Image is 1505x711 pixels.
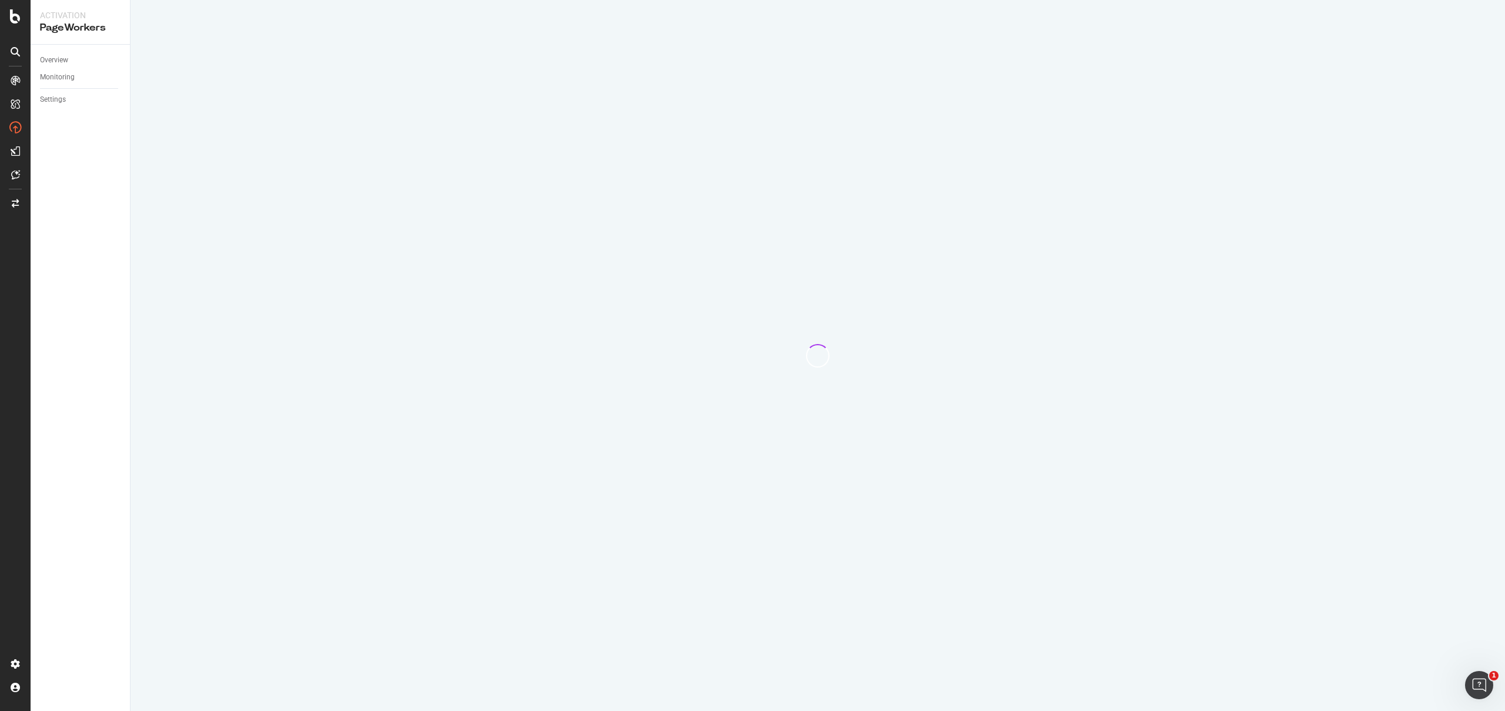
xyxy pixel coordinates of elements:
div: PageWorkers [40,21,121,35]
div: Settings [40,94,66,106]
div: Monitoring [40,71,75,84]
a: Settings [40,94,122,106]
span: 1 [1489,671,1499,680]
iframe: Intercom live chat [1465,671,1493,699]
div: Activation [40,9,121,21]
div: Overview [40,54,68,66]
a: Monitoring [40,71,122,84]
a: Overview [40,54,122,66]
